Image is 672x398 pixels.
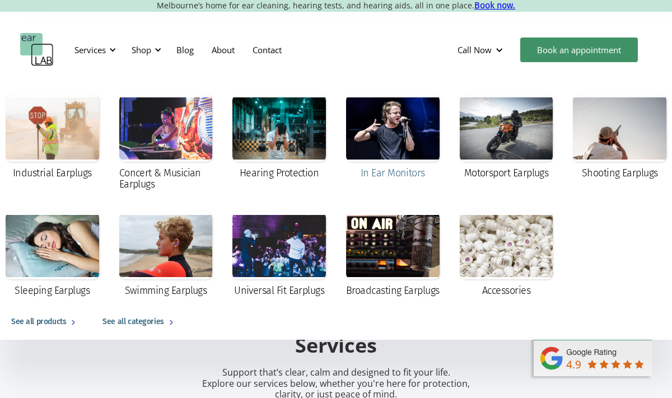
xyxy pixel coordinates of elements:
[73,333,599,359] h2: Services
[68,33,119,67] div: Services
[361,167,425,179] div: In Ear Monitors
[449,33,515,67] div: Call Now
[125,33,165,67] div: Shop
[114,207,218,304] a: Swimming Earplugs
[346,285,440,296] div: Broadcasting Earplugs
[340,89,445,186] a: In Ear Monitors
[520,38,638,62] a: Book an appointment
[15,285,90,296] div: Sleeping Earplugs
[119,167,213,190] div: Concert & Musician Earplugs
[464,167,549,179] div: Motorsport Earplugs
[91,304,189,340] a: See all categories
[132,44,151,55] div: Shop
[340,207,445,304] a: Broadcasting Earplugs
[20,33,54,67] a: home
[454,89,559,186] a: Motorsport Earplugs
[482,285,530,296] div: Accessories
[102,315,164,329] div: See all categories
[227,207,332,304] a: Universal Fit Earplugs
[74,44,106,55] div: Services
[125,285,207,296] div: Swimming Earplugs
[167,34,203,66] a: Blog
[582,167,658,179] div: Shooting Earplugs
[13,167,92,179] div: Industrial Earplugs
[11,315,66,329] div: See all products
[203,34,244,66] a: About
[114,89,218,198] a: Concert & Musician Earplugs
[234,285,324,296] div: Universal Fit Earplugs
[240,167,319,179] div: Hearing Protection
[458,44,492,55] div: Call Now
[227,89,332,186] a: Hearing Protection
[454,207,559,304] a: Accessories
[244,34,291,66] a: Contact
[567,89,672,186] a: Shooting Earplugs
